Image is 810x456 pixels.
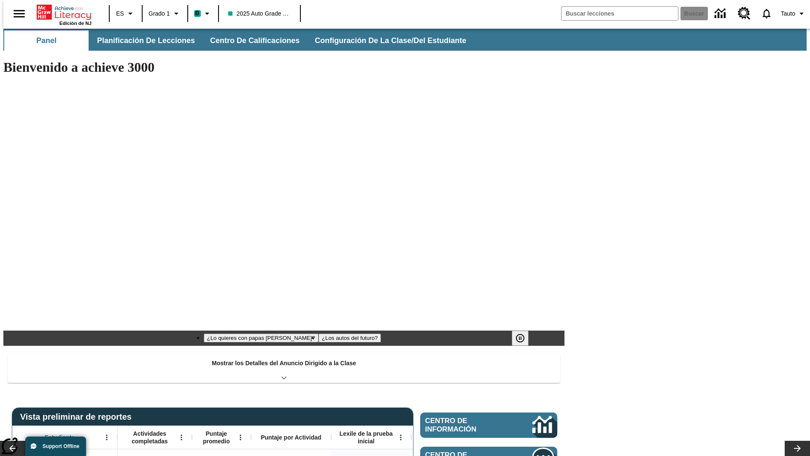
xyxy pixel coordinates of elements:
button: Boost El color de la clase es verde turquesa. Cambiar el color de la clase. [191,6,216,21]
button: Lenguaje: ES, Selecciona un idioma [112,6,139,21]
button: Diapositiva 2 ¿Los autos del futuro? [319,334,381,342]
span: ES [116,9,124,18]
span: B [195,8,200,19]
a: Portada [37,4,92,21]
h1: Bienvenido a achieve 3000 [3,60,564,75]
span: Lexile de la prueba inicial [335,430,397,445]
div: Mostrar los Detalles del Anuncio Dirigido a la Clase [8,354,560,383]
button: Support Offline [25,437,86,456]
span: Support Offline [43,443,79,449]
button: Centro de calificaciones [203,30,306,51]
a: Centro de información [420,413,557,438]
button: Abrir menú [175,431,188,444]
a: Centro de información [710,2,733,25]
span: Vista preliminar de reportes [20,412,136,422]
span: Puntaje promedio [196,430,237,445]
a: Notificaciones [756,3,778,24]
span: Centro de información [425,417,504,434]
body: Máximo 600 caracteres Presiona Escape para desactivar la barra de herramientas Presiona Alt + F10... [3,7,123,14]
p: Mostrar los Detalles del Anuncio Dirigido a la Clase [212,359,356,368]
span: Tauto [781,9,795,18]
button: Panel [4,30,89,51]
div: Subbarra de navegación [3,30,474,51]
span: Estudiante [45,434,75,441]
span: Puntaje por Actividad [261,434,321,441]
button: Configuración de la clase/del estudiante [308,30,473,51]
input: Buscar campo [562,7,678,20]
button: Abrir menú [100,431,113,444]
div: Portada [37,3,92,26]
div: Subbarra de navegación [3,29,807,51]
button: Diapositiva 1 ¿Lo quieres con papas fritas? [204,334,319,342]
button: Abrir menú [394,431,407,444]
span: Actividades completadas [122,430,178,445]
span: Grado 1 [148,9,170,18]
button: Pausar [512,331,529,346]
span: 2025 Auto Grade 1 A [228,9,291,18]
button: Carrusel de lecciones, seguir [785,441,810,456]
span: Edición de NJ [59,21,92,26]
button: Grado: Grado 1, Elige un grado [145,6,185,21]
a: Centro de recursos, Se abrirá en una pestaña nueva. [733,2,756,25]
button: Abrir menú [234,431,247,444]
div: Pausar [512,331,537,346]
button: Perfil/Configuración [778,6,810,21]
button: Planificación de lecciones [90,30,202,51]
button: Abrir el menú lateral [7,1,32,26]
